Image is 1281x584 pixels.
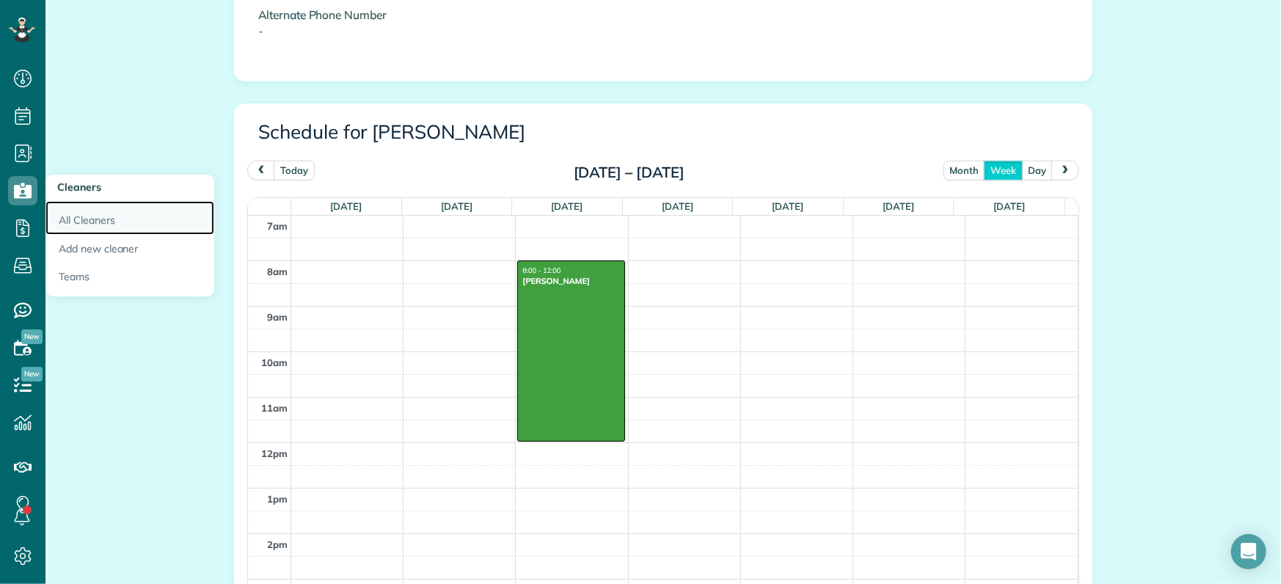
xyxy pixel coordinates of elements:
a: Add new cleaner [45,235,214,263]
span: 7am [267,220,288,232]
span: [DATE] [773,200,804,212]
span: [DATE] [330,200,362,212]
span: Cleaners [57,180,101,194]
span: 10am [261,357,288,368]
div: [PERSON_NAME] [522,276,620,286]
span: New [21,367,43,382]
a: Teams [45,263,214,296]
span: New [21,329,43,344]
span: 11am [261,402,288,414]
h3: Schedule for [PERSON_NAME] [258,122,1068,143]
span: 9am [267,311,288,323]
h2: [DATE] – [DATE] [537,164,720,180]
span: 1pm [267,493,288,505]
span: [DATE] [552,200,583,212]
span: [DATE] [883,200,914,212]
div: Open Intercom Messenger [1231,534,1266,569]
span: [DATE] [662,200,693,212]
button: prev [247,161,275,180]
span: 2pm [267,539,288,550]
button: month [944,161,986,180]
button: day [1021,161,1053,180]
button: week [984,161,1023,180]
a: 8:00 - 12:00[PERSON_NAME] [517,260,624,442]
button: today [274,161,315,180]
a: All Cleaners [45,201,214,235]
span: [DATE] [441,200,472,212]
span: 8:00 - 12:00 [522,267,561,275]
span: 12pm [261,448,288,459]
span: [DATE] [993,200,1025,212]
button: next [1051,161,1079,180]
span: 8am [267,266,288,277]
p: Alternate Phone Number - [258,7,652,40]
